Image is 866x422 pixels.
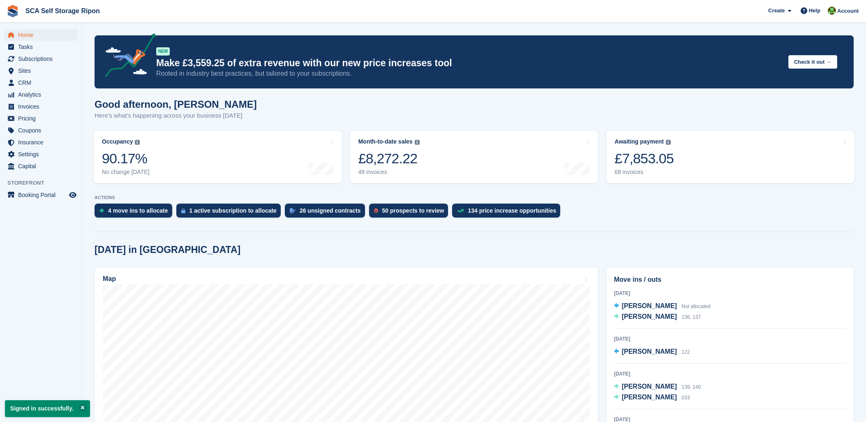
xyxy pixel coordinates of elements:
a: Preview store [68,190,78,200]
p: ACTIONS [95,195,854,200]
div: Awaiting payment [614,138,664,145]
div: £8,272.22 [358,150,420,167]
a: menu [4,65,78,77]
div: NEW [156,47,170,56]
img: stora-icon-8386f47178a22dfd0bd8f6a31ec36ba5ce8667c1dd55bd0f319d3a0aa187defe.svg [7,5,19,17]
a: menu [4,29,78,41]
div: £7,853.05 [614,150,674,167]
a: menu [4,41,78,53]
span: [PERSON_NAME] [622,348,677,355]
a: menu [4,189,78,201]
span: Insurance [18,137,67,148]
span: Invoices [18,101,67,112]
a: menu [4,125,78,136]
div: No change [DATE] [102,169,150,176]
span: Coupons [18,125,67,136]
p: Rooted in industry best practices, but tailored to your subscriptions. [156,69,782,78]
div: Occupancy [102,138,133,145]
div: [DATE] [614,370,846,378]
a: menu [4,160,78,172]
div: [DATE] [614,290,846,297]
a: [PERSON_NAME] 136, 137 [614,312,701,322]
span: Capital [18,160,67,172]
a: 1 active subscription to allocate [176,204,285,222]
span: 136, 137 [681,314,701,320]
img: contract_signature_icon-13c848040528278c33f63329250d36e43548de30e8caae1d1a13099fd9432cc5.svg [290,208,296,213]
button: Check it out → [788,55,837,69]
span: [PERSON_NAME] [622,394,677,401]
p: Signed in successfully. [5,400,90,417]
a: 4 move ins to allocate [95,204,176,222]
a: Month-to-date sales £8,272.22 48 invoices [350,131,598,183]
a: Awaiting payment £7,853.05 68 invoices [606,131,854,183]
span: [PERSON_NAME] [622,383,677,390]
img: icon-info-grey-7440780725fd019a000dd9b08b2336e03edf1995a4989e88bcd33f0948082b44.svg [666,140,671,145]
span: Home [18,29,67,41]
a: menu [4,137,78,148]
span: Sites [18,65,67,77]
span: Not allocated [681,304,710,309]
img: move_ins_to_allocate_icon-fdf77a2bb77ea45bf5b3d319d69a93e2d87916cf1d5bf7949dd705db3b84f3ca.svg [99,208,104,213]
span: Pricing [18,113,67,124]
a: menu [4,53,78,65]
div: 90.17% [102,150,150,167]
span: Settings [18,148,67,160]
a: [PERSON_NAME] 122 [614,347,690,357]
img: prospect-51fa495bee0391a8d652442698ab0144808aea92771e9ea1ae160a38d050c398.svg [374,208,378,213]
a: Occupancy 90.17% No change [DATE] [94,131,342,183]
span: Subscriptions [18,53,67,65]
a: menu [4,113,78,124]
div: Month-to-date sales [358,138,413,145]
div: 48 invoices [358,169,420,176]
img: Kelly Neesham [828,7,836,15]
div: 134 price increase opportunities [468,207,556,214]
h1: Good afternoon, [PERSON_NAME] [95,99,257,110]
a: menu [4,77,78,88]
span: Booking Portal [18,189,67,201]
span: CRM [18,77,67,88]
h2: [DATE] in [GEOGRAPHIC_DATA] [95,244,240,255]
span: [PERSON_NAME] [622,302,677,309]
a: 50 prospects to review [369,204,453,222]
a: menu [4,89,78,100]
a: menu [4,101,78,112]
span: 122 [681,349,690,355]
div: 50 prospects to review [382,207,444,214]
div: 68 invoices [614,169,674,176]
span: Storefront [7,179,82,187]
p: Make £3,559.25 of extra revenue with our new price increases tool [156,57,782,69]
div: 1 active subscription to allocate [189,207,277,214]
h2: Move ins / outs [614,275,846,285]
span: Create [768,7,785,15]
a: [PERSON_NAME] 033 [614,392,690,403]
a: 26 unsigned contracts [285,204,369,222]
span: Analytics [18,89,67,100]
img: price-adjustments-announcement-icon-8257ccfd72463d97f412b2fc003d46551f7dbcb40ab6d574587a9cd5c0d94... [98,33,156,80]
span: Account [837,7,859,15]
img: price_increase_opportunities-93ffe204e8149a01c8c9dc8f82e8f89637d9d84a8eef4429ea346261dce0b2c0.svg [457,209,464,213]
div: 26 unsigned contracts [300,207,361,214]
a: [PERSON_NAME] Not allocated [614,301,711,312]
span: [PERSON_NAME] [622,313,677,320]
p: Here's what's happening across your business [DATE] [95,111,257,121]
span: 139, 140 [681,384,701,390]
span: Help [809,7,820,15]
span: 033 [681,395,690,401]
span: Tasks [18,41,67,53]
a: 134 price increase opportunities [452,204,564,222]
a: SCA Self Storage Ripon [22,4,103,18]
h2: Map [103,275,116,283]
img: active_subscription_to_allocate_icon-d502201f5373d7db506a760aba3b589e785aa758c864c3986d89f69b8ff3... [181,208,185,213]
a: menu [4,148,78,160]
img: icon-info-grey-7440780725fd019a000dd9b08b2336e03edf1995a4989e88bcd33f0948082b44.svg [415,140,420,145]
div: 4 move ins to allocate [108,207,168,214]
div: [DATE] [614,335,846,343]
a: [PERSON_NAME] 139, 140 [614,382,701,392]
img: icon-info-grey-7440780725fd019a000dd9b08b2336e03edf1995a4989e88bcd33f0948082b44.svg [135,140,140,145]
